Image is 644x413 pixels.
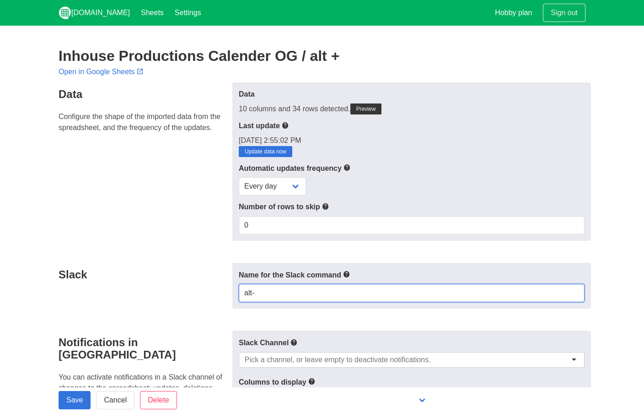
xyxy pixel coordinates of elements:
[239,269,585,281] label: Name for the Slack command
[239,136,301,144] span: [DATE] 2:55:02 PM
[350,103,382,114] a: Preview
[239,337,585,348] label: Slack Channel
[543,4,585,22] a: Sign out
[59,48,585,64] h2: Inhouse Productions Calender OG / alt +
[239,103,585,114] div: 10 columns and 34 rows detected.
[59,391,91,409] input: Save
[239,163,585,174] label: Automatic updates frequency
[59,6,71,19] img: logo_v2_white.png
[59,336,227,361] h4: Notifications in [GEOGRAPHIC_DATA]
[239,201,585,212] label: Number of rows to skip
[239,120,585,131] label: Last update
[239,89,585,100] label: Data
[239,146,292,157] a: Update data now
[239,376,585,388] label: Columns to display
[59,111,227,133] p: Configure the shape of the imported data from the spreadsheet, and the frequency of the updates.
[96,391,134,409] a: Cancel
[59,68,145,76] a: Open in Google Sheets
[140,391,177,409] input: Delete
[245,355,437,364] input: Pick a channel, or leave empty to deactivate notifications.
[59,268,227,281] h4: Slack
[59,88,227,100] h4: Data
[239,284,585,302] input: Text input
